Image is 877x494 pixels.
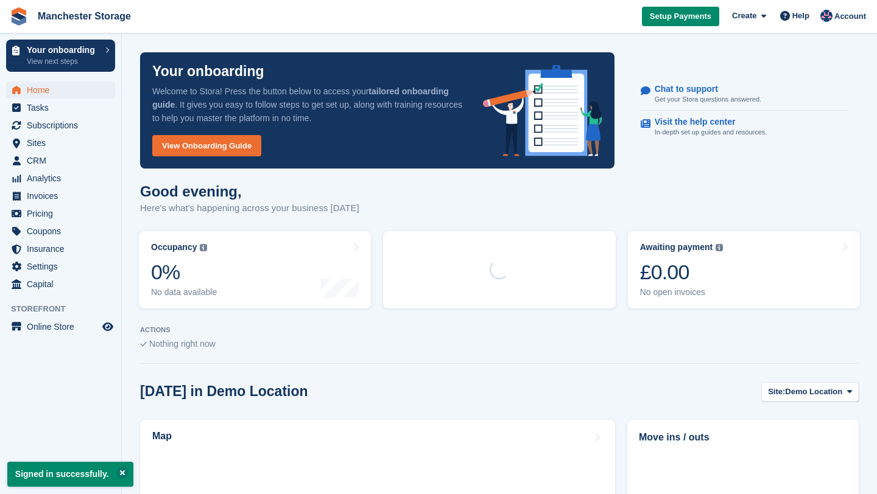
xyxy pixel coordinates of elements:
a: Chat to support Get your Stora questions answered. [641,78,847,111]
p: Signed in successfully. [7,462,133,487]
img: icon-info-grey-7440780725fd019a000dd9b08b2336e03edf1995a4989e88bcd33f0948082b44.svg [716,244,723,251]
h2: [DATE] in Demo Location [140,383,308,400]
div: 0% [151,260,217,285]
a: Awaiting payment £0.00 No open invoices [628,231,860,308]
p: Here's what's happening across your business [DATE] [140,201,359,215]
h1: Good evening, [140,183,359,200]
button: Site: Demo Location [761,382,859,402]
span: Insurance [27,240,100,257]
span: Tasks [27,99,100,116]
h2: Map [152,431,172,442]
span: Settings [27,258,100,275]
span: Home [27,82,100,99]
a: menu [6,82,115,99]
span: Create [732,10,756,22]
img: icon-info-grey-7440780725fd019a000dd9b08b2336e03edf1995a4989e88bcd33f0948082b44.svg [200,244,207,251]
p: Welcome to Stora! Press the button below to access your . It gives you easy to follow steps to ge... [152,85,463,125]
span: Coupons [27,223,100,240]
span: Storefront [11,303,121,315]
span: Setup Payments [650,10,711,23]
p: Visit the help center [655,117,758,127]
span: Site: [768,386,785,398]
p: Your onboarding [27,46,99,54]
a: menu [6,99,115,116]
a: Your onboarding View next steps [6,40,115,72]
span: Account [834,10,866,23]
a: Manchester Storage [33,6,136,26]
span: Subscriptions [27,117,100,134]
a: Occupancy 0% No data available [139,231,371,308]
h2: Move ins / outs [639,430,847,445]
p: Get your Stora questions answered. [655,94,761,105]
span: Analytics [27,170,100,187]
span: Pricing [27,205,100,222]
a: menu [6,170,115,187]
img: blank_slate_check_icon-ba018cac091ee9be17c0a81a6c232d5eb81de652e7a59be601be346b1b6ddf79.svg [140,342,147,347]
a: menu [6,223,115,240]
p: View next steps [27,56,99,67]
a: menu [6,187,115,204]
span: Capital [27,276,100,293]
a: menu [6,318,115,335]
span: Nothing right now [149,339,216,349]
span: Help [792,10,809,22]
span: Online Store [27,318,100,335]
div: No data available [151,287,217,297]
span: CRM [27,152,100,169]
a: Visit the help center In-depth set up guides and resources. [641,111,847,144]
a: View Onboarding Guide [152,135,261,156]
a: menu [6,134,115,151]
a: menu [6,152,115,169]
span: Invoices [27,187,100,204]
span: Demo Location [785,386,842,398]
a: menu [6,276,115,293]
a: menu [6,240,115,257]
p: Chat to support [655,84,752,94]
span: Sites [27,134,100,151]
div: Awaiting payment [640,242,713,252]
p: ACTIONS [140,326,859,334]
p: Your onboarding [152,64,264,78]
a: Preview store [100,319,115,334]
img: onboarding-info-6c161a55d2c0e0a8cae90662b2fe09162a5109e8cc188191df67fb4f79e88e88.svg [483,65,602,156]
div: Occupancy [151,242,197,252]
div: No open invoices [640,287,724,297]
a: menu [6,205,115,222]
a: menu [6,117,115,134]
a: Setup Payments [642,7,719,27]
p: In-depth set up guides and resources. [655,127,767,137]
div: £0.00 [640,260,724,285]
a: menu [6,258,115,275]
img: stora-icon-8386f47178a22dfd0bd8f6a31ec36ba5ce8667c1dd55bd0f319d3a0aa187defe.svg [10,7,28,26]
